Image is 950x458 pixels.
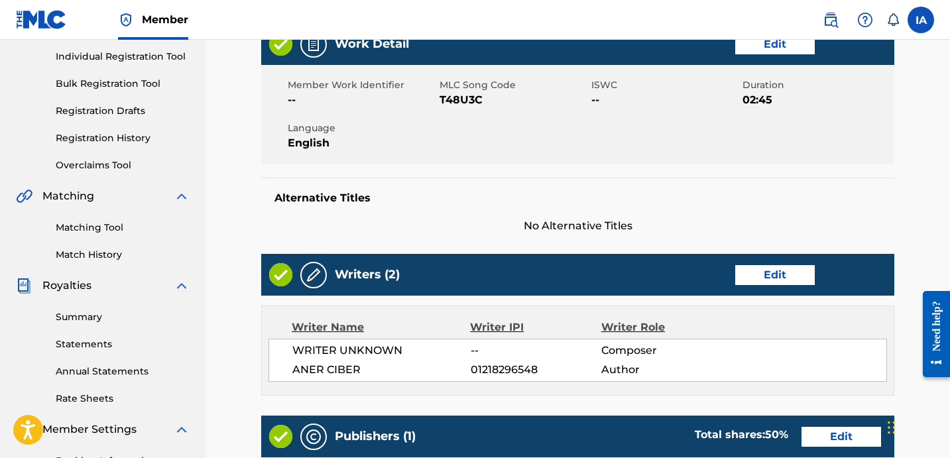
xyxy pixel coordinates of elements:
[742,78,891,92] span: Duration
[591,92,740,108] span: --
[471,362,601,378] span: 01218296548
[306,429,322,445] img: Publishers
[174,422,190,437] img: expand
[888,408,896,447] div: Drag
[852,7,878,33] div: Help
[601,319,721,335] div: Writer Role
[306,36,322,52] img: Work Detail
[823,12,839,28] img: search
[470,319,601,335] div: Writer IPI
[16,188,32,204] img: Matching
[56,248,190,262] a: Match History
[269,263,292,286] img: Valid
[174,188,190,204] img: expand
[802,427,881,447] a: Edit
[261,218,894,234] span: No Alternative Titles
[735,265,815,285] a: Edit
[440,92,588,108] span: T48U3C
[765,428,788,441] span: 50 %
[742,92,891,108] span: 02:45
[56,50,190,64] a: Individual Registration Tool
[335,36,409,52] h5: Work Detail
[142,12,188,27] span: Member
[306,267,322,283] img: Writers
[56,310,190,324] a: Summary
[857,12,873,28] img: help
[56,392,190,406] a: Rate Sheets
[735,34,815,54] a: Edit
[269,32,292,56] img: Valid
[695,427,788,443] div: Total shares:
[288,78,436,92] span: Member Work Identifier
[42,188,94,204] span: Matching
[292,362,471,378] span: ANER CIBER
[42,278,91,294] span: Royalties
[16,10,67,29] img: MLC Logo
[817,7,844,33] a: Public Search
[56,131,190,145] a: Registration History
[884,394,950,458] iframe: Chat Widget
[56,158,190,172] a: Overclaims Tool
[56,365,190,378] a: Annual Statements
[274,192,881,205] h5: Alternative Titles
[913,280,950,387] iframe: Resource Center
[118,12,134,28] img: Top Rightsholder
[56,221,190,235] a: Matching Tool
[269,425,292,448] img: Valid
[288,92,436,108] span: --
[335,429,416,444] h5: Publishers (1)
[56,77,190,91] a: Bulk Registration Tool
[16,278,32,294] img: Royalties
[292,319,470,335] div: Writer Name
[335,267,400,282] h5: Writers (2)
[471,343,601,359] span: --
[288,121,436,135] span: Language
[908,7,934,33] div: User Menu
[440,78,588,92] span: MLC Song Code
[288,135,436,151] span: English
[601,343,720,359] span: Composer
[56,104,190,118] a: Registration Drafts
[292,343,471,359] span: WRITER UNKNOWN
[56,337,190,351] a: Statements
[591,78,740,92] span: ISWC
[886,13,900,27] div: Notifications
[174,278,190,294] img: expand
[601,362,720,378] span: Author
[42,422,137,437] span: Member Settings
